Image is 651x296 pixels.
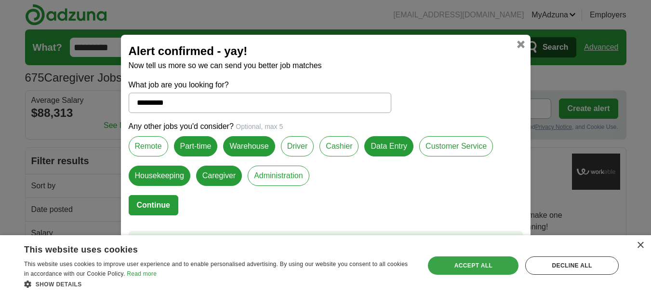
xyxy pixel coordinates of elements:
div: This website uses cookies [24,241,389,255]
label: What job are you looking for? [129,79,391,91]
label: Part-time [174,136,218,156]
label: Remote [129,136,168,156]
label: Cashier [319,136,359,156]
button: Continue [129,195,178,215]
div: Accept all [428,256,518,275]
h2: Alert confirmed - yay! [129,42,523,60]
div: Show details [24,279,413,289]
label: Customer Service [419,136,493,156]
label: Housekeeping [129,166,190,186]
div: Decline all [525,256,619,275]
label: Administration [248,166,309,186]
p: Any other jobs you'd consider? [129,121,523,132]
label: Data Entry [364,136,413,156]
span: Show details [36,281,82,288]
span: This website uses cookies to improve user experience and to enable personalised advertising. By u... [24,261,408,277]
div: Close [637,242,644,249]
span: Optional, max 5 [236,123,283,130]
a: Read more, opens a new window [127,270,157,277]
label: Warehouse [223,136,275,156]
label: Driver [281,136,314,156]
p: Now tell us more so we can send you better job matches [129,60,523,71]
label: Caregiver [196,166,242,186]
